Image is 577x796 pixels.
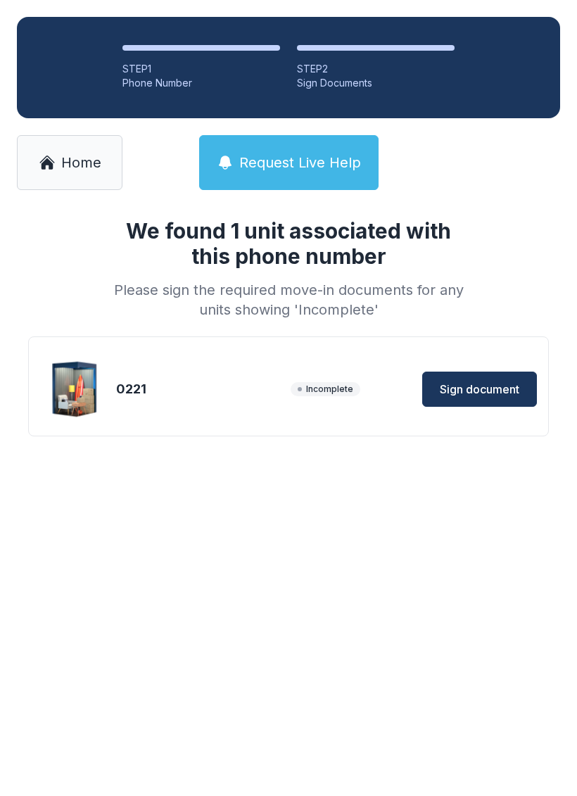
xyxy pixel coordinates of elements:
span: Home [61,153,101,172]
div: Phone Number [122,76,280,90]
span: Request Live Help [239,153,361,172]
div: Please sign the required move-in documents for any units showing 'Incomplete' [108,280,469,320]
div: 0221 [116,379,285,399]
span: Incomplete [291,382,360,396]
span: Sign document [440,381,519,398]
h1: We found 1 unit associated with this phone number [108,218,469,269]
div: Sign Documents [297,76,455,90]
div: STEP 1 [122,62,280,76]
div: STEP 2 [297,62,455,76]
